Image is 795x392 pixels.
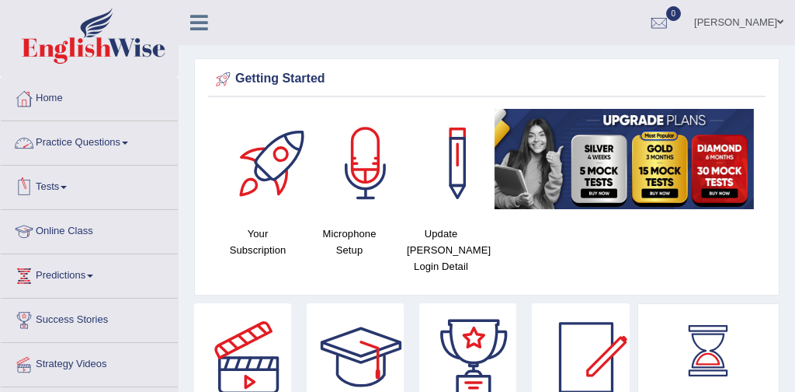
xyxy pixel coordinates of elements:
a: Home [1,77,178,116]
h4: Update [PERSON_NAME] Login Detail [403,226,479,275]
a: Practice Questions [1,121,178,160]
h4: Microphone Setup [311,226,387,258]
a: Success Stories [1,299,178,338]
div: Getting Started [212,68,762,91]
span: 0 [666,6,682,21]
a: Online Class [1,210,178,249]
img: small5.jpg [495,109,754,209]
a: Tests [1,166,178,205]
a: Strategy Videos [1,343,178,382]
a: Predictions [1,254,178,293]
h4: Your Subscription [220,226,296,258]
